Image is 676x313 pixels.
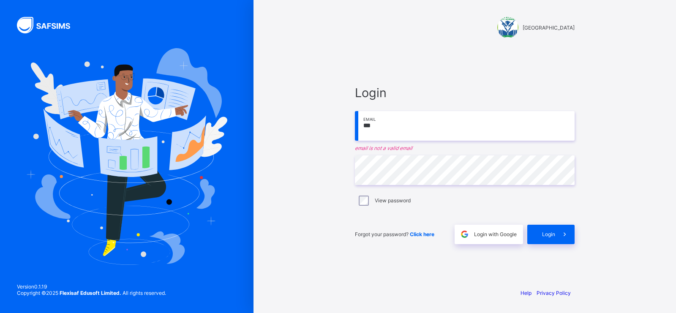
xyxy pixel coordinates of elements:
a: Privacy Policy [537,290,571,296]
span: Version 0.1.19 [17,283,166,290]
span: Login [542,231,555,237]
span: Forgot your password? [355,231,434,237]
a: Click here [410,231,434,237]
strong: Flexisaf Edusoft Limited. [60,290,121,296]
span: [GEOGRAPHIC_DATA] [523,24,575,31]
span: Login with Google [474,231,517,237]
img: SAFSIMS Logo [17,17,80,33]
img: Hero Image [26,48,227,264]
img: google.396cfc9801f0270233282035f929180a.svg [460,229,469,239]
span: Copyright © 2025 All rights reserved. [17,290,166,296]
label: View password [375,197,411,204]
em: email is not a valid email [355,145,575,151]
span: Login [355,85,575,100]
a: Help [521,290,532,296]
